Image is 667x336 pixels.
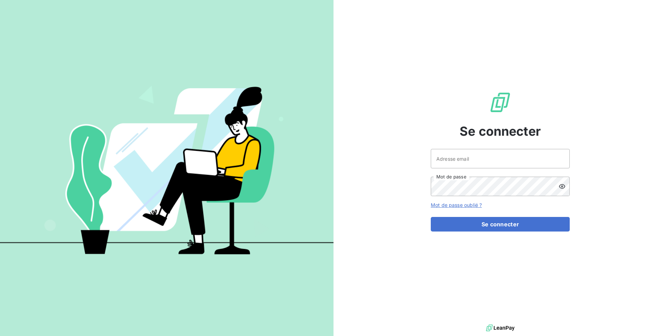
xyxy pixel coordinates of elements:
a: Mot de passe oublié ? [431,202,482,208]
img: logo [486,323,514,333]
button: Se connecter [431,217,570,232]
span: Se connecter [460,122,541,141]
input: placeholder [431,149,570,168]
img: Logo LeanPay [489,91,511,114]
